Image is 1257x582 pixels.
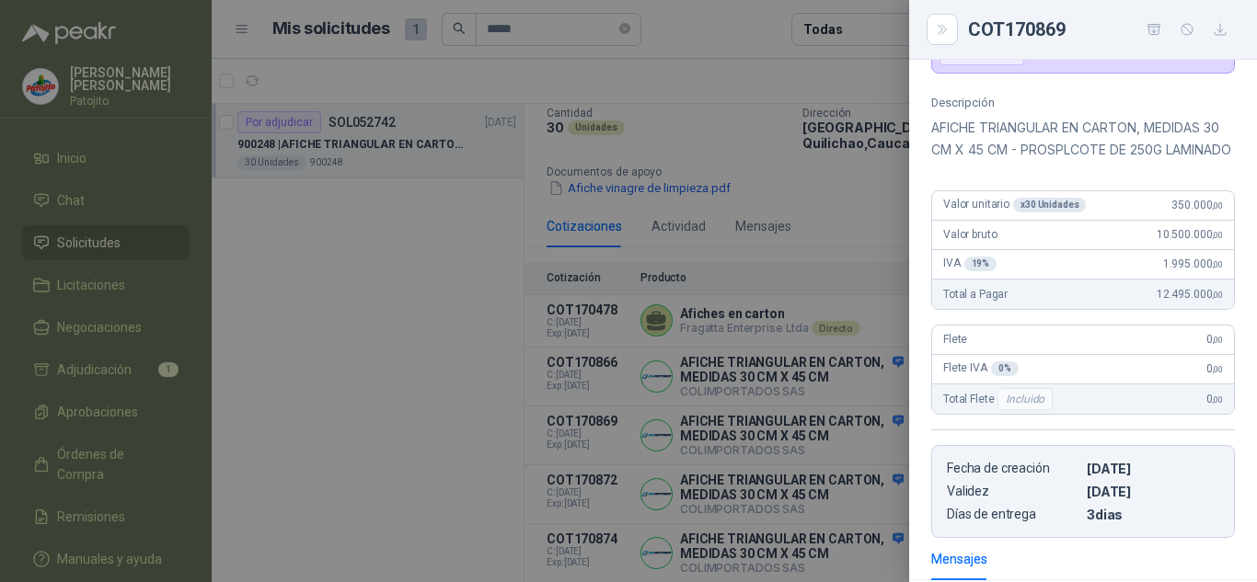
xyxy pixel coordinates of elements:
[1212,259,1223,269] span: ,00
[931,96,1235,109] p: Descripción
[947,484,1079,499] p: Validez
[1212,290,1223,300] span: ,00
[998,388,1053,410] div: Incluido
[991,361,1019,376] div: 0 %
[947,461,1079,476] p: Fecha de creación
[1212,335,1223,345] span: ,00
[943,257,997,271] span: IVA
[1212,394,1223,405] span: ,00
[943,198,1086,212] span: Valor unitario
[931,18,953,40] button: Close
[1171,199,1223,211] span: 350.000
[943,228,997,241] span: Valor bruto
[1157,288,1223,301] span: 12.495.000
[943,288,1008,301] span: Total a Pagar
[943,388,1056,410] span: Total Flete
[1206,333,1223,346] span: 0
[931,549,987,569] div: Mensajes
[964,257,998,271] div: 19 %
[1212,230,1223,240] span: ,00
[947,507,1079,522] p: Días de entrega
[1206,393,1223,405] span: 0
[1212,364,1223,374] span: ,00
[931,117,1235,161] p: AFICHE TRIANGULAR EN CARTON, MEDIDAS 30 CM X 45 CM - PROSPLCOTE DE 250G LAMINADO
[968,15,1235,44] div: COT170869
[1087,484,1219,499] p: [DATE]
[1212,200,1223,211] span: ,00
[1157,228,1223,241] span: 10.500.000
[1087,507,1219,522] p: 3 dias
[943,361,1019,376] span: Flete IVA
[943,333,967,346] span: Flete
[1013,198,1086,212] div: x 30 Unidades
[1206,362,1223,375] span: 0
[1163,257,1223,270] span: 1.995.000
[1087,461,1219,476] p: [DATE]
